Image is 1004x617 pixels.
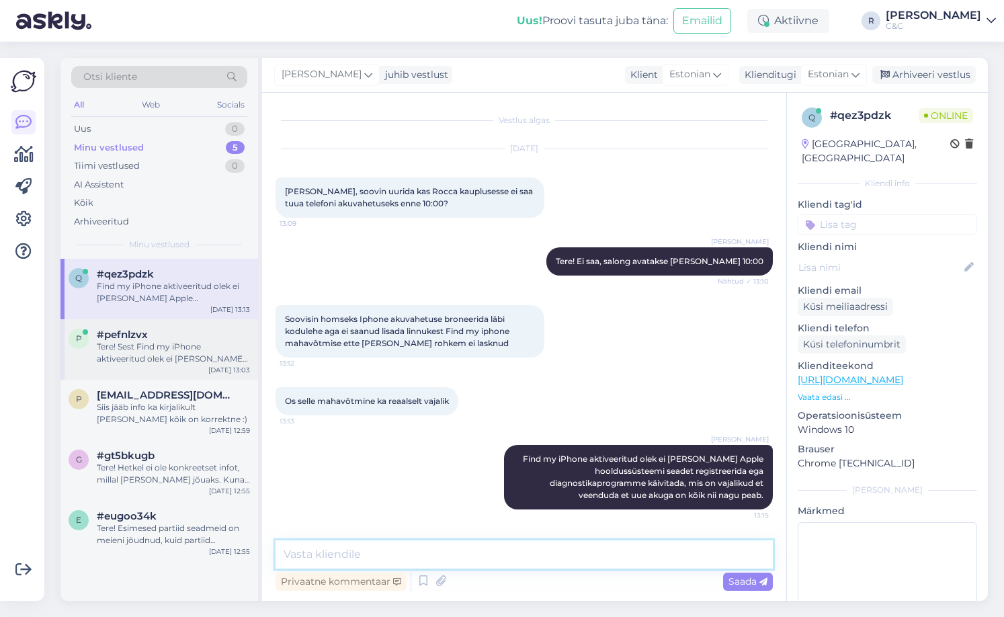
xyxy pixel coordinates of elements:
input: Lisa nimi [798,260,962,275]
p: Operatsioonisüsteem [798,409,977,423]
div: Tere! Esimesed partiid seadmeid on meieni jõudnud, kuid partiid sisaldavad endiselt [PERSON_NAME]... [97,522,250,546]
span: [PERSON_NAME] [711,237,769,247]
span: #gt5bkugb [97,450,155,462]
span: Pandrej@mail.ru [97,389,237,401]
p: Kliendi nimi [798,240,977,254]
span: Minu vestlused [129,239,190,251]
span: Find my iPhone aktiveeritud olek ei [PERSON_NAME] Apple hooldussüsteemi seadet registreerida ega ... [523,454,765,500]
img: Askly Logo [11,69,36,94]
span: Tere! Ei saa, salong avatakse [PERSON_NAME] 10:00 [556,256,763,266]
div: R [862,11,880,30]
span: Estonian [808,67,849,82]
div: Uus [74,122,91,136]
p: Klienditeekond [798,359,977,373]
span: p [76,333,82,343]
span: Soovisin homseks Iphone akuvahetuse broneerida läbi kodulehe aga ei saanud lisada linnukest Find ... [285,314,511,348]
div: Kliendi info [798,177,977,190]
div: 5 [226,141,245,155]
p: Windows 10 [798,423,977,437]
span: 13:09 [280,218,330,229]
a: [URL][DOMAIN_NAME] [798,374,903,386]
span: Otsi kliente [83,70,137,84]
div: Tiimi vestlused [74,159,140,173]
p: Kliendi email [798,284,977,298]
div: # qez3pdzk [830,108,919,124]
span: #pefnlzvx [97,329,148,341]
p: Vaata edasi ... [798,391,977,403]
div: Socials [214,96,247,114]
div: Proovi tasuta juba täna: [517,13,668,29]
div: Web [139,96,163,114]
div: [DATE] 13:03 [208,365,250,375]
div: AI Assistent [74,178,124,192]
div: [DATE] 13:13 [210,304,250,315]
div: Vestlus algas [276,114,773,126]
span: 13:15 [718,510,769,520]
p: Kliendi tag'id [798,198,977,212]
span: #eugoo34k [97,510,157,522]
span: Estonian [669,67,710,82]
span: 13:12 [280,358,330,368]
div: Küsi meiliaadressi [798,298,893,316]
div: Tere! Sest Find my iPhone aktiveeritud olek ei [PERSON_NAME] Apple hooldussüsteemi seadet registr... [97,341,250,365]
div: Privaatne kommentaar [276,573,407,591]
div: Klienditugi [739,68,796,82]
div: All [71,96,87,114]
div: Siis jääb info ka kirjalikult [PERSON_NAME] kõik on korrektne :) [97,401,250,425]
span: #qez3pdzk [97,268,154,280]
div: [GEOGRAPHIC_DATA], [GEOGRAPHIC_DATA] [802,137,950,165]
span: [PERSON_NAME], soovin uurida kas Rocca kauplusesse ei saa tuua telefoni akuvahetuseks enne 10:00? [285,186,535,208]
span: Os selle mahavõtmine ka reaalselt vajalik [285,396,449,406]
div: [DATE] 12:55 [209,486,250,496]
span: g [76,454,82,464]
div: [DATE] [276,142,773,155]
div: Kõik [74,196,93,210]
div: [PERSON_NAME] [798,484,977,496]
div: Find my iPhone aktiveeritud olek ei [PERSON_NAME] Apple hooldussüsteemi seadet registreerida ega ... [97,280,250,304]
span: Saada [728,575,767,587]
div: 0 [225,159,245,173]
span: P [76,394,82,404]
div: C&C [886,21,981,32]
p: Chrome [TECHNICAL_ID] [798,456,977,470]
p: Brauser [798,442,977,456]
span: q [75,273,82,283]
div: Arhiveeri vestlus [872,66,976,84]
div: juhib vestlust [380,68,448,82]
div: Tere! Hetkel ei ole konkreetset infot, millal [PERSON_NAME] jõuaks. Kuna eeltellimusi on palju ja... [97,462,250,486]
div: [DATE] 12:55 [209,546,250,557]
div: Küsi telefoninumbrit [798,335,906,354]
div: Klient [625,68,658,82]
b: Uus! [517,14,542,27]
span: [PERSON_NAME] [711,434,769,444]
a: [PERSON_NAME]C&C [886,10,996,32]
button: Emailid [673,8,731,34]
span: 13:13 [280,416,330,426]
span: Online [919,108,973,123]
div: [DATE] 12:59 [209,425,250,436]
div: Aktiivne [747,9,829,33]
div: [PERSON_NAME] [886,10,981,21]
div: Arhiveeritud [74,215,129,229]
span: e [76,515,81,525]
span: [PERSON_NAME] [282,67,362,82]
div: Minu vestlused [74,141,144,155]
span: Nähtud ✓ 13:10 [718,276,769,286]
p: Märkmed [798,504,977,518]
span: q [808,112,815,122]
div: 0 [225,122,245,136]
input: Lisa tag [798,214,977,235]
p: Kliendi telefon [798,321,977,335]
